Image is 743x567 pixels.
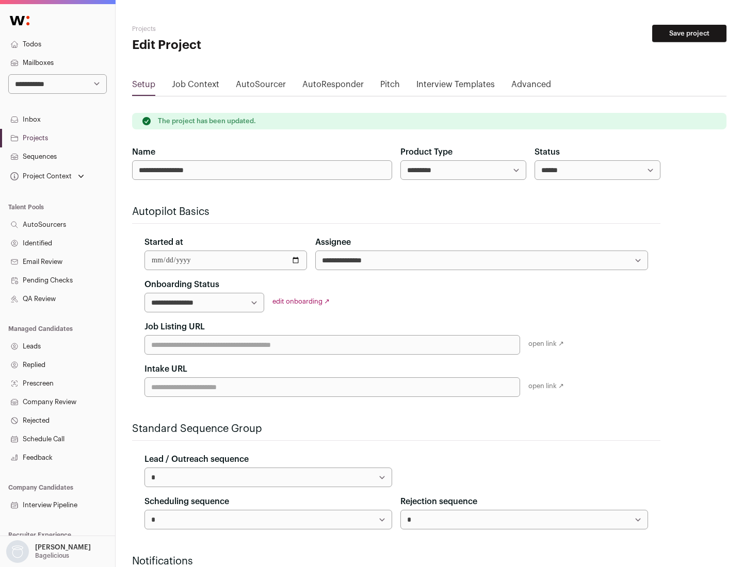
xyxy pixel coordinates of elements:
button: Save project [652,25,726,42]
label: Intake URL [144,363,187,375]
h2: Projects [132,25,330,33]
label: Rejection sequence [400,495,477,508]
label: Onboarding Status [144,278,219,291]
button: Open dropdown [8,169,86,184]
a: Interview Templates [416,78,495,95]
p: [PERSON_NAME] [35,543,91,552]
h2: Autopilot Basics [132,205,660,219]
label: Scheduling sequence [144,495,229,508]
label: Started at [144,236,183,248]
a: Setup [132,78,155,95]
label: Name [132,146,155,158]
a: edit onboarding ↗ [272,298,330,305]
div: Project Context [8,172,72,180]
label: Job Listing URL [144,321,205,333]
a: AutoSourcer [236,78,286,95]
p: Bagelicious [35,552,69,560]
p: The project has been updated. [158,117,256,125]
h2: Standard Sequence Group [132,422,660,436]
a: AutoResponder [302,78,364,95]
a: Advanced [511,78,551,95]
a: Job Context [172,78,219,95]
img: nopic.png [6,540,29,563]
button: Open dropdown [4,540,93,563]
label: Product Type [400,146,453,158]
label: Assignee [315,236,351,248]
label: Lead / Outreach sequence [144,453,249,465]
img: Wellfound [4,10,35,31]
label: Status [535,146,560,158]
a: Pitch [380,78,400,95]
h1: Edit Project [132,37,330,54]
